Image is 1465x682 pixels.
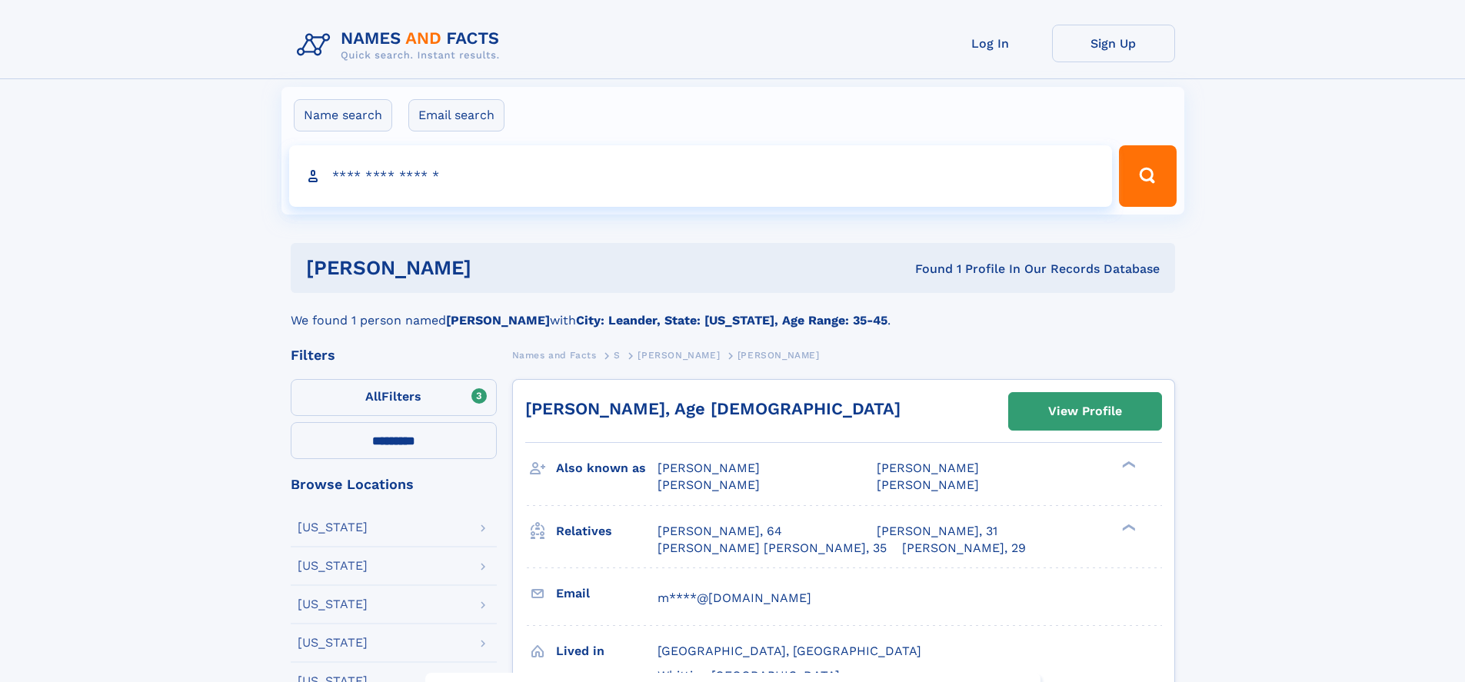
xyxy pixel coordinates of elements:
[291,477,497,491] div: Browse Locations
[658,461,760,475] span: [PERSON_NAME]
[1009,393,1161,430] a: View Profile
[658,540,887,557] a: [PERSON_NAME] [PERSON_NAME], 35
[556,455,658,481] h3: Also known as
[1052,25,1175,62] a: Sign Up
[298,560,368,572] div: [US_STATE]
[658,644,921,658] span: [GEOGRAPHIC_DATA], [GEOGRAPHIC_DATA]
[614,345,621,364] a: S
[298,598,368,610] div: [US_STATE]
[638,350,720,361] span: [PERSON_NAME]
[1119,145,1176,207] button: Search Button
[365,389,381,404] span: All
[291,293,1175,330] div: We found 1 person named with .
[877,461,979,475] span: [PERSON_NAME]
[638,345,720,364] a: [PERSON_NAME]
[291,25,512,66] img: Logo Names and Facts
[291,379,497,416] label: Filters
[737,350,820,361] span: [PERSON_NAME]
[298,521,368,534] div: [US_STATE]
[576,313,887,328] b: City: Leander, State: [US_STATE], Age Range: 35-45
[658,523,782,540] a: [PERSON_NAME], 64
[294,99,392,131] label: Name search
[693,261,1160,278] div: Found 1 Profile In Our Records Database
[929,25,1052,62] a: Log In
[446,313,550,328] b: [PERSON_NAME]
[556,638,658,664] h3: Lived in
[614,350,621,361] span: S
[291,348,497,362] div: Filters
[289,145,1113,207] input: search input
[298,637,368,649] div: [US_STATE]
[1118,460,1137,470] div: ❯
[1048,394,1122,429] div: View Profile
[525,399,901,418] a: [PERSON_NAME], Age [DEMOGRAPHIC_DATA]
[1118,522,1137,532] div: ❯
[512,345,597,364] a: Names and Facts
[902,540,1026,557] a: [PERSON_NAME], 29
[408,99,504,131] label: Email search
[877,523,997,540] a: [PERSON_NAME], 31
[556,581,658,607] h3: Email
[556,518,658,544] h3: Relatives
[306,258,694,278] h1: [PERSON_NAME]
[877,477,979,492] span: [PERSON_NAME]
[658,477,760,492] span: [PERSON_NAME]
